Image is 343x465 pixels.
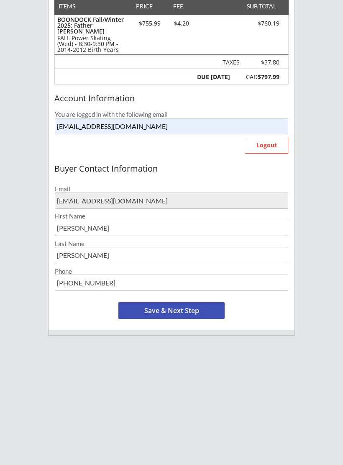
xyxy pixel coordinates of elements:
[245,137,288,154] button: Logout
[57,17,128,34] div: BOONDOCK Fall/Winter 2025: Father [PERSON_NAME]
[55,268,288,275] div: Phone
[54,94,289,103] div: Account Information
[219,59,240,65] div: TAXES
[167,21,195,26] div: $4.20
[243,3,276,9] div: SUB TOTAL
[247,59,279,66] div: Taxes not charged on the fee
[55,241,288,247] div: Last Name
[195,74,230,80] div: DUE [DATE]
[55,186,288,192] div: Email
[167,3,189,9] div: FEE
[247,59,279,65] div: $37.80
[235,74,279,80] div: CAD
[54,164,289,173] div: Buyer Contact Information
[55,213,288,219] div: First Name
[118,302,225,319] button: Save & Next Step
[132,21,167,26] div: $755.99
[219,59,240,66] div: Taxes not charged on the fee
[57,35,128,53] div: FALL Power Skating (Wed) - 8:30-9:30 PM - 2014-2012 Birth Years
[258,73,279,81] strong: $797.99
[59,3,88,9] div: ITEMS
[132,3,156,9] div: PRICE
[55,111,288,118] div: You are logged in with the following email
[232,21,279,26] div: $760.19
